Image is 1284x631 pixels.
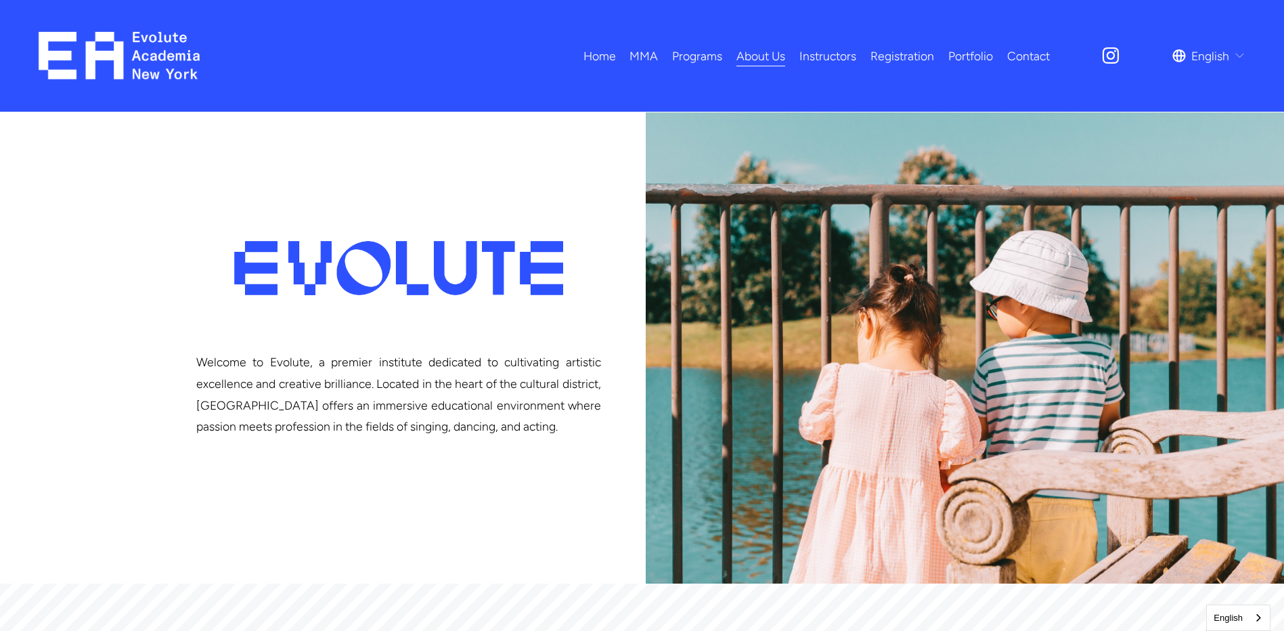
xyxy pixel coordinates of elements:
[583,44,616,68] a: Home
[1007,44,1050,68] a: Contact
[1172,44,1245,68] div: language picker
[629,44,658,68] a: folder dropdown
[1206,605,1270,631] aside: Language selected: English
[1191,45,1229,67] span: English
[39,32,200,79] img: EA
[736,44,785,68] a: About Us
[629,45,658,67] span: MMA
[1207,605,1270,630] a: English
[870,44,934,68] a: Registration
[948,44,993,68] a: Portfolio
[799,44,856,68] a: Instructors
[672,44,722,68] a: folder dropdown
[672,45,722,67] span: Programs
[1101,45,1121,66] a: Instagram
[196,351,601,437] p: Welcome to Evolute, a premier institute dedicated to cultivating artistic excellence and creative...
